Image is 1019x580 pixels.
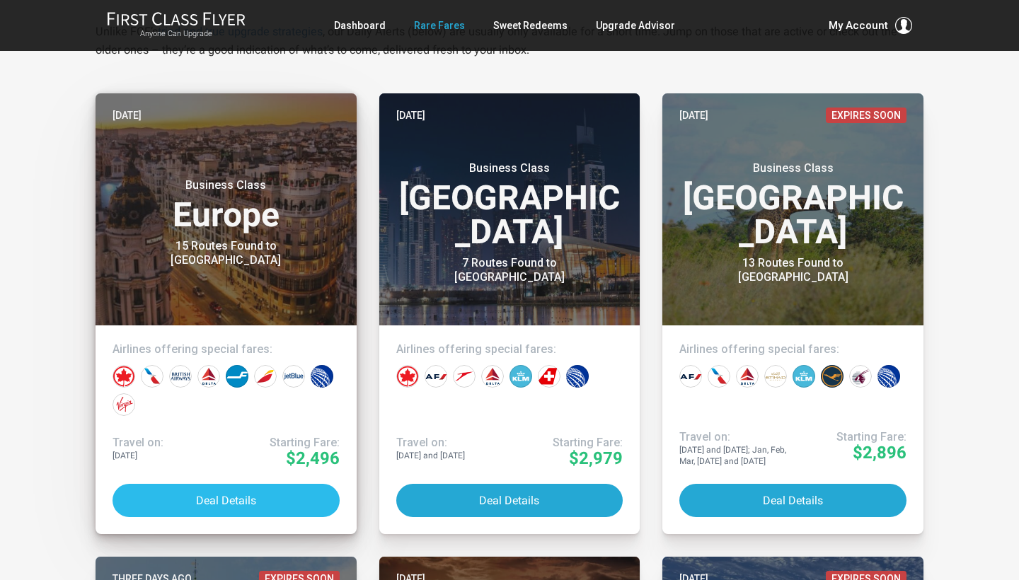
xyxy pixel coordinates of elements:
h3: Europe [113,178,340,232]
button: My Account [829,17,912,34]
a: [DATE]Expires SoonBusiness Class[GEOGRAPHIC_DATA]13 Routes Found to [GEOGRAPHIC_DATA]Airlines off... [662,93,923,534]
span: Expires Soon [826,108,906,123]
div: Qatar [849,365,872,388]
button: Deal Details [396,484,623,517]
div: Etihad [764,365,787,388]
h4: Airlines offering special fares: [113,342,340,356]
small: Business Class [137,178,314,192]
div: Air France [425,365,447,388]
div: KLM [509,365,532,388]
time: [DATE] [396,108,425,123]
h3: [GEOGRAPHIC_DATA] [679,161,906,249]
div: American Airlines [141,365,163,388]
a: Sweet Redeems [493,13,568,38]
div: British Airways [169,365,192,388]
div: JetBlue [282,365,305,388]
div: American Airlines [708,365,730,388]
button: Deal Details [113,484,340,517]
div: United [311,365,333,388]
a: Upgrade Advisor [596,13,675,38]
h4: Airlines offering special fares: [679,342,906,356]
div: 13 Routes Found to [GEOGRAPHIC_DATA] [705,256,882,284]
div: Lufthansa [821,365,844,388]
div: 15 Routes Found to [GEOGRAPHIC_DATA] [137,239,314,267]
small: Business Class [421,161,598,175]
small: Business Class [705,161,882,175]
div: 7 Routes Found to [GEOGRAPHIC_DATA] [421,256,598,284]
small: Anyone Can Upgrade [107,29,246,39]
a: First Class FlyerAnyone Can Upgrade [107,11,246,40]
img: First Class Flyer [107,11,246,26]
a: Rare Fares [414,13,465,38]
time: [DATE] [113,108,142,123]
div: Air Canada [396,365,419,388]
div: Air Canada [113,365,135,388]
div: Iberia [254,365,277,388]
span: My Account [829,17,888,34]
time: [DATE] [679,108,708,123]
div: United [877,365,900,388]
a: Dashboard [334,13,386,38]
div: Virgin Atlantic [113,393,135,416]
div: Delta Airlines [481,365,504,388]
div: KLM [793,365,815,388]
h4: Airlines offering special fares: [396,342,623,356]
div: Delta Airlines [197,365,220,388]
div: Air France [679,365,702,388]
div: Austrian Airlines‎ [453,365,476,388]
div: Swiss [538,365,560,388]
button: Deal Details [679,484,906,517]
div: United [566,365,589,388]
div: Delta Airlines [736,365,759,388]
a: [DATE]Business Class[GEOGRAPHIC_DATA]7 Routes Found to [GEOGRAPHIC_DATA]Airlines offering special... [379,93,640,534]
div: Finnair [226,365,248,388]
a: [DATE]Business ClassEurope15 Routes Found to [GEOGRAPHIC_DATA]Airlines offering special fares:Tra... [96,93,357,534]
h3: [GEOGRAPHIC_DATA] [396,161,623,249]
